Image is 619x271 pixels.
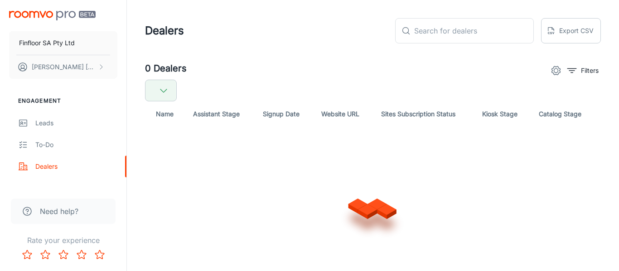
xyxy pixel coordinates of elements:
th: Catalog Stage [532,101,601,127]
th: Signup Date [256,101,314,127]
h1: Dealers [145,23,184,39]
button: settings [547,62,565,80]
button: Export CSV [541,18,601,43]
button: Rate 5 star [91,246,109,264]
th: Sites Subscription Status [374,101,475,127]
button: filter [565,63,601,78]
p: [PERSON_NAME] [PERSON_NAME] [32,62,96,72]
div: To-do [35,140,117,150]
span: Need help? [40,206,78,217]
p: Finfloor SA Pty Ltd [19,38,75,48]
button: Rate 1 star [18,246,36,264]
th: Assistant Stage [186,101,256,127]
th: Kiosk Stage [475,101,532,127]
p: Filters [581,66,599,76]
button: Finfloor SA Pty Ltd [9,31,117,55]
button: [PERSON_NAME] [PERSON_NAME] [9,55,117,79]
h5: 0 Dealers [145,62,187,76]
img: Roomvo PRO Beta [9,11,96,20]
div: Dealers [35,162,117,171]
button: Rate 4 star [73,246,91,264]
p: Rate your experience [7,235,119,246]
button: Rate 3 star [54,246,73,264]
button: Rate 2 star [36,246,54,264]
div: Leads [35,118,117,128]
th: Website URL [314,101,374,127]
input: Search for dealers [414,18,534,43]
th: Name [145,101,186,127]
